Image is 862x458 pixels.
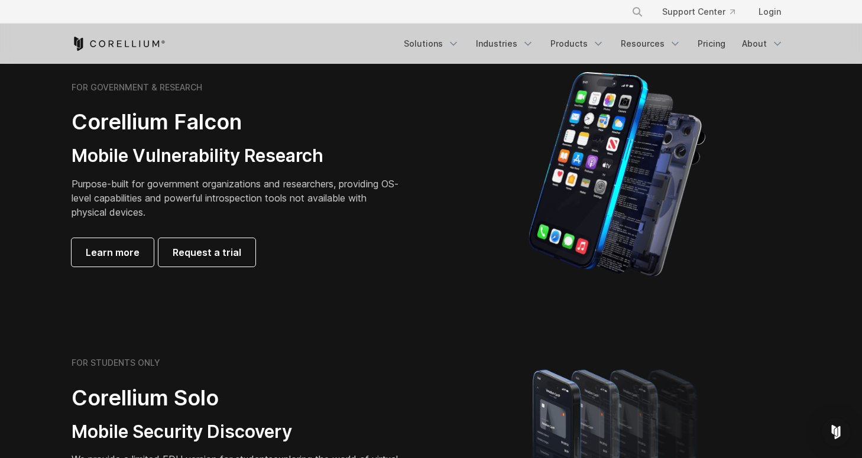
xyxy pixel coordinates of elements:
h6: FOR STUDENTS ONLY [72,358,160,368]
a: Pricing [691,33,733,54]
div: Open Intercom Messenger [822,418,850,446]
h3: Mobile Security Discovery [72,421,403,443]
img: iPhone model separated into the mechanics used to build the physical device. [528,71,706,278]
a: Resources [614,33,688,54]
a: Industries [469,33,541,54]
div: Navigation Menu [397,33,790,54]
h3: Mobile Vulnerability Research [72,145,403,167]
h2: Corellium Falcon [72,109,403,135]
span: Request a trial [173,245,241,259]
button: Search [627,1,648,22]
a: Request a trial [158,238,255,267]
a: Solutions [397,33,466,54]
a: Learn more [72,238,154,267]
a: About [735,33,790,54]
p: Purpose-built for government organizations and researchers, providing OS-level capabilities and p... [72,177,403,219]
a: Login [749,1,790,22]
div: Navigation Menu [617,1,790,22]
h2: Corellium Solo [72,385,403,411]
span: Learn more [86,245,140,259]
a: Corellium Home [72,37,166,51]
a: Support Center [653,1,744,22]
h6: FOR GOVERNMENT & RESEARCH [72,82,202,93]
a: Products [543,33,611,54]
